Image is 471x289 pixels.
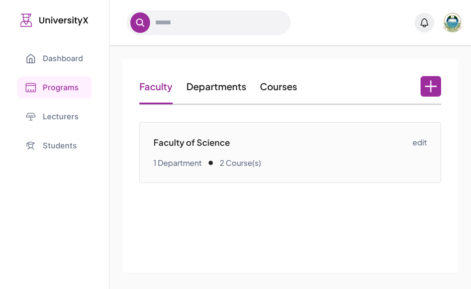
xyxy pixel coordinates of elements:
img: UniversityX [21,14,88,27]
a: Dashboard [17,47,91,70]
a: Lecturers [17,106,92,128]
a: Students [17,135,92,157]
a: Faculty of Science1 Department 2 Course(s) [153,136,412,169]
a: Departments [186,80,246,92]
a: Faculty [139,80,173,92]
p: Faculty of Science [153,136,412,148]
p: 2 Course(s) [220,157,261,169]
a: Programs [17,77,92,99]
p: 1 Department [153,157,202,169]
a: edit [412,136,427,148]
a: Courses [260,80,297,92]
